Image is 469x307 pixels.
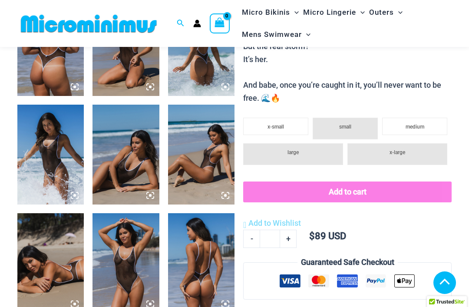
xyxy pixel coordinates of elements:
span: $ [309,231,315,241]
li: x-small [243,118,308,135]
a: + [280,230,297,248]
span: x-large [390,149,405,155]
span: Add to Wishlist [248,218,301,228]
span: x-small [268,124,284,130]
a: Micro LingerieMenu ToggleMenu Toggle [301,1,367,23]
span: Mens Swimwear [242,23,302,46]
li: large [243,143,343,165]
li: x-large [347,143,447,165]
span: Menu Toggle [302,23,310,46]
a: Mens SwimwearMenu ToggleMenu Toggle [240,23,313,46]
a: View Shopping Cart, empty [210,13,230,33]
img: MM SHOP LOGO FLAT [17,14,160,33]
span: Outers [369,1,394,23]
button: Add to cart [243,182,452,202]
li: medium [382,118,447,135]
a: - [243,230,260,248]
span: large [287,149,299,155]
input: Product quantity [260,230,280,248]
img: Tradewinds Ink and Ivory 807 One Piece [168,105,234,205]
img: Tradewinds Ink and Ivory 807 One Piece [92,105,159,205]
a: Search icon link [177,18,185,29]
span: Menu Toggle [290,1,299,23]
span: Menu Toggle [394,1,403,23]
span: Micro Lingerie [303,1,356,23]
bdi: 89 USD [309,231,346,241]
a: OutersMenu ToggleMenu Toggle [367,1,405,23]
a: Micro BikinisMenu ToggleMenu Toggle [240,1,301,23]
li: small [313,118,378,139]
span: Menu Toggle [356,1,365,23]
span: Micro Bikinis [242,1,290,23]
a: Add to Wishlist [243,217,301,230]
span: medium [406,124,424,130]
a: Account icon link [193,20,201,27]
legend: Guaranteed Safe Checkout [297,256,398,269]
img: Tradewinds Ink and Ivory 807 One Piece [17,105,84,205]
span: small [339,124,351,130]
